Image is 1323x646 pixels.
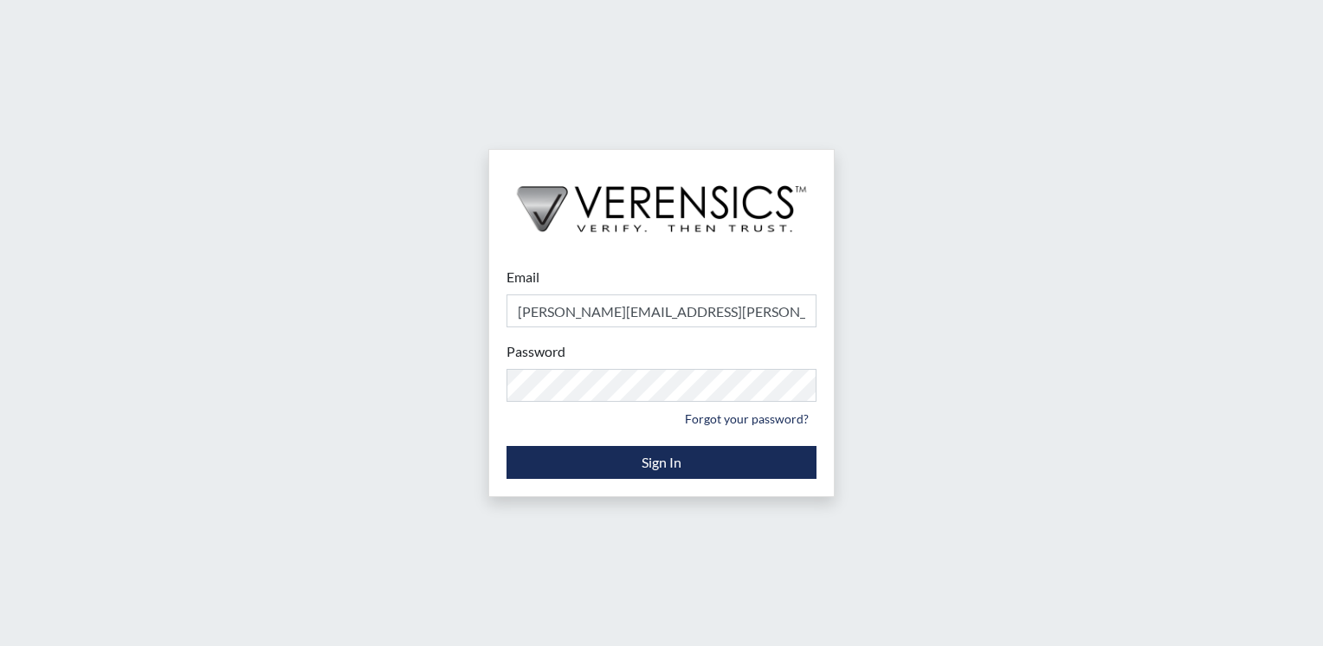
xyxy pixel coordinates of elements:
img: logo-wide-black.2aad4157.png [489,150,834,250]
input: Email [507,294,816,327]
a: Forgot your password? [677,405,816,432]
button: Sign In [507,446,816,479]
label: Email [507,267,539,287]
label: Password [507,341,565,362]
